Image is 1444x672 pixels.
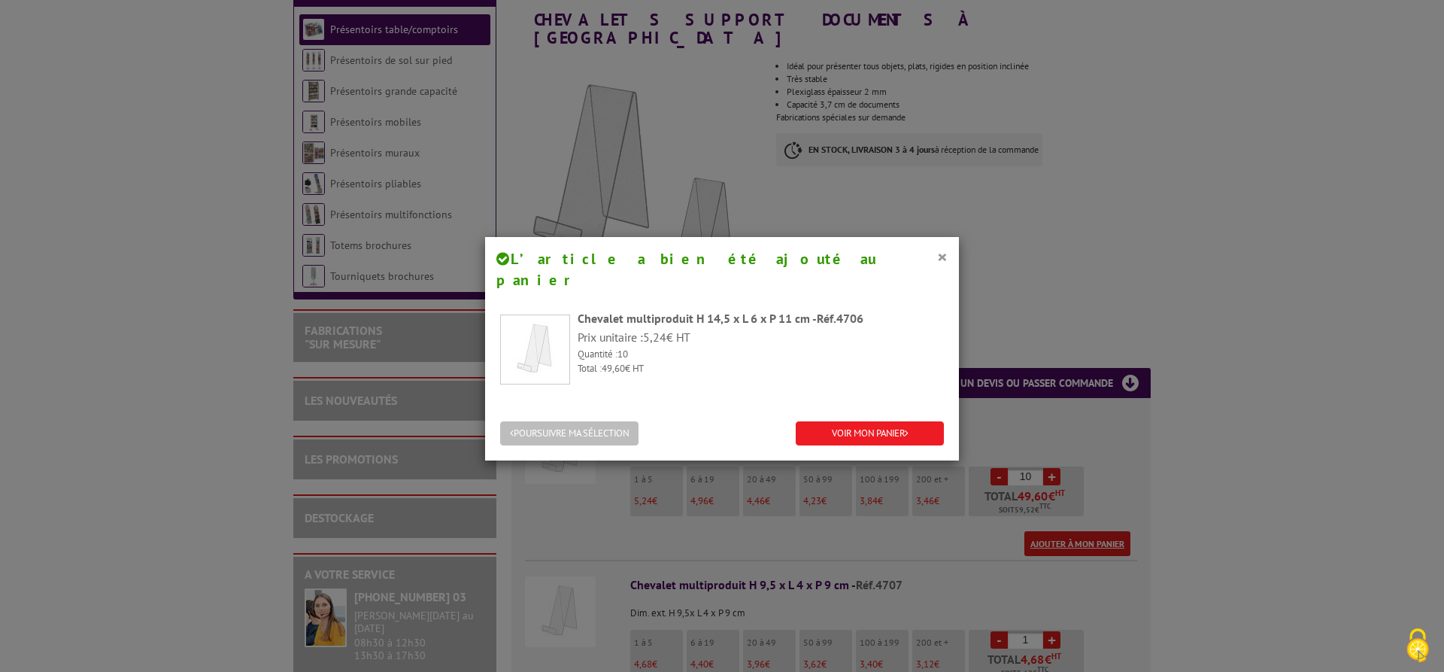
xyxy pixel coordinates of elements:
div: Chevalet multiproduit H 14,5 x L 6 x P 11 cm - [578,310,944,327]
button: Cookies (fenêtre modale) [1391,621,1444,672]
p: Total : € HT [578,362,944,376]
button: POURSUIVRE MA SÉLECTION [500,421,639,446]
span: 49,60 [602,362,625,375]
p: Prix unitaire : € HT [578,329,944,346]
button: × [937,247,948,266]
p: Quantité : [578,348,944,362]
span: 10 [617,348,628,360]
h4: L’article a bien été ajouté au panier [496,248,948,291]
img: Cookies (fenêtre modale) [1399,627,1436,664]
span: 5,24 [643,330,666,345]
a: VOIR MON PANIER [796,421,944,446]
span: Réf.4706 [817,311,863,326]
